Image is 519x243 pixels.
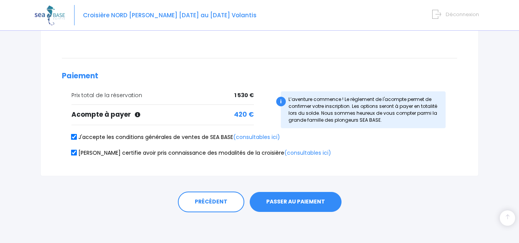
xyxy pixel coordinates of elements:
a: (consultables ici) [233,133,280,141]
span: 1 530 € [234,91,254,99]
div: Prix total de la réservation [71,91,254,99]
h2: Paiement [62,72,457,81]
div: i [276,97,286,106]
input: J'accepte les conditions générales de ventes de SEA BASE(consultables ici) [71,134,77,140]
span: Déconnexion [446,11,479,18]
div: Acompte à payer [71,110,254,120]
a: PRÉCÉDENT [178,192,244,212]
label: [PERSON_NAME] certifie avoir pris connaissance des modalités de la croisière [71,149,331,157]
div: L’aventure commence ! Le règlement de l'acompte permet de confirmer votre inscription. Les option... [281,91,446,128]
a: (consultables ici) [284,149,331,157]
span: 420 € [234,110,254,120]
input: [PERSON_NAME] certifie avoir pris connaissance des modalités de la croisière(consultables ici) [71,149,77,155]
label: J'accepte les conditions générales de ventes de SEA BASE [71,133,280,141]
span: Croisière NORD [PERSON_NAME] [DATE] au [DATE] Volantis [83,11,257,19]
button: PASSER AU PAIEMENT [250,192,342,212]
